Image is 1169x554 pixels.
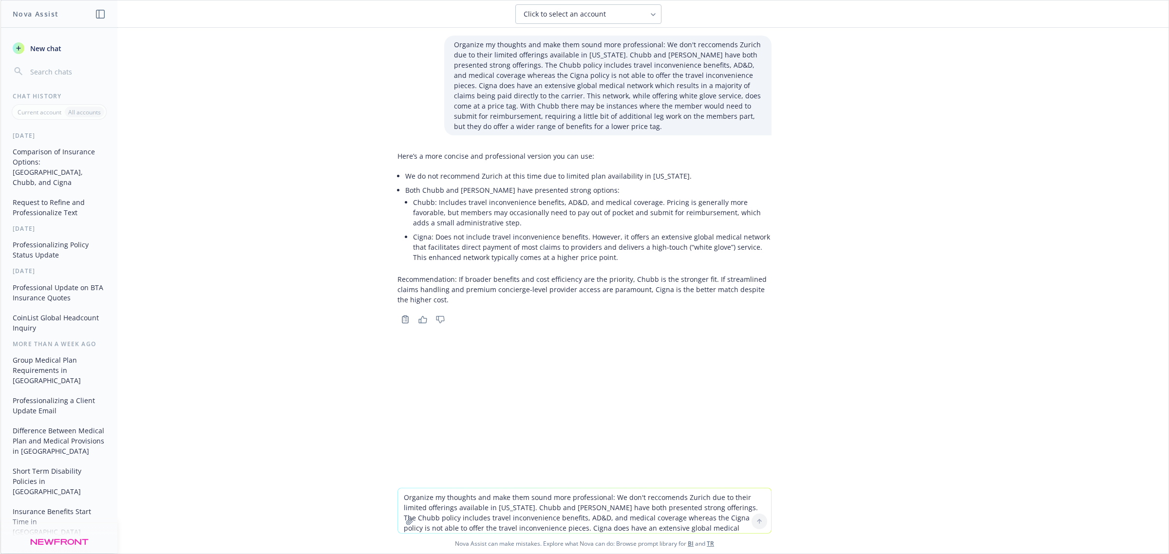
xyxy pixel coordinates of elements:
[707,539,714,548] a: TR
[9,503,110,540] button: Insurance Benefits Start Time in [GEOGRAPHIC_DATA]
[397,151,772,161] p: Here’s a more concise and professional version you can use:
[9,423,110,459] button: Difference Between Medical Plan and Medical Provisions in [GEOGRAPHIC_DATA]
[13,9,58,19] h1: Nova Assist
[405,183,772,266] li: Both Chubb and [PERSON_NAME] have presented strong options:
[9,144,110,190] button: Comparison of Insurance Options: [GEOGRAPHIC_DATA], Chubb, and Cigna
[9,310,110,336] button: CoinList Global Headcount Inquiry
[413,195,772,230] li: Chubb: Includes travel inconvenience benefits, AD&D, and medical coverage. Pricing is generally m...
[28,43,61,54] span: New chat
[1,224,117,233] div: [DATE]
[1,267,117,275] div: [DATE]
[397,274,772,305] p: Recommendation: If broader benefits and cost efficiency are the priority, Chubb is the stronger f...
[1,92,117,100] div: Chat History
[9,279,110,306] button: Professional Update on BTA Insurance Quotes
[9,352,110,388] button: Group Medical Plan Requirements in [GEOGRAPHIC_DATA]
[9,237,110,263] button: Professionalizing Policy Status Update
[1,131,117,140] div: [DATE]
[4,534,1165,554] span: Nova Assist can make mistakes. Explore what Nova can do: Browse prompt library for and
[18,108,61,116] p: Current account
[9,39,110,57] button: New chat
[454,39,762,131] p: Organize my thoughts and make them sound more professional: We don't reccomends Zurich due to the...
[515,4,661,24] button: Click to select an account
[524,9,606,19] span: Click to select an account
[9,194,110,221] button: Request to Refine and Professionalize Text
[9,392,110,419] button: Professionalizing a Client Update Email
[401,315,410,324] svg: Copy to clipboard
[28,65,106,78] input: Search chats
[68,108,101,116] p: All accounts
[413,230,772,264] li: Cigna: Does not include travel inconvenience benefits. However, it offers an extensive global med...
[1,340,117,348] div: More than a week ago
[688,539,694,548] a: BI
[433,313,448,326] button: Thumbs down
[405,169,772,183] li: We do not recommend Zurich at this time due to limited plan availability in [US_STATE].
[9,463,110,499] button: Short Term Disability Policies in [GEOGRAPHIC_DATA]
